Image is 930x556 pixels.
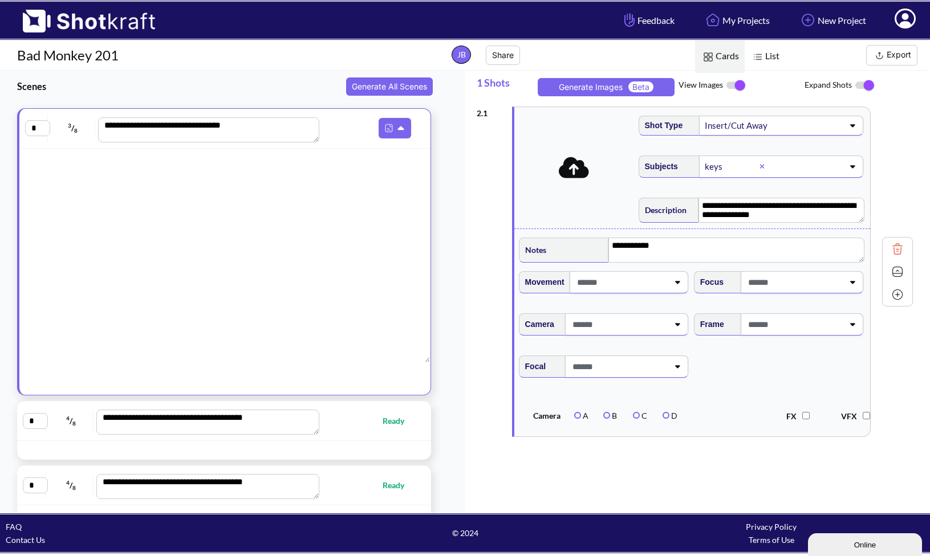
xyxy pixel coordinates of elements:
[477,71,534,101] span: 1 Shots
[312,526,618,539] span: © 2024
[17,80,342,93] h3: Scenes
[639,201,687,219] span: Description
[6,535,45,545] a: Contact Us
[633,411,647,420] label: C
[618,533,924,546] div: Terms of Use
[695,315,724,334] span: Frame
[663,411,677,420] label: D
[704,159,760,174] div: keys
[622,14,675,27] span: Feedback
[72,484,76,491] span: 8
[381,121,396,136] img: Pdf Icon
[704,118,771,133] div: Insert/Cut Away
[48,476,94,494] span: /
[538,78,675,96] button: Generate ImagesBeta
[866,45,917,66] button: Export
[639,157,678,176] span: Subjects
[477,101,506,120] div: 2 . 1
[574,411,588,420] label: A
[889,286,906,303] img: Add Icon
[889,263,906,280] img: Contract Icon
[786,411,802,421] span: FX
[66,479,70,486] span: 4
[618,520,924,533] div: Privacy Policy
[519,357,546,376] span: Focal
[790,5,875,35] a: New Project
[622,10,637,30] img: Hand Icon
[66,415,70,422] span: 4
[679,73,805,97] span: View Images
[703,10,722,30] img: Home Icon
[628,81,653,92] span: Beta
[872,48,887,63] img: Export Icon
[523,409,568,422] span: Camera
[750,50,765,64] img: List Icon
[723,73,749,97] img: ToggleOn Icon
[745,40,785,73] span: List
[695,273,724,292] span: Focus
[72,420,76,427] span: 8
[51,119,96,137] span: /
[383,414,416,427] span: Ready
[808,531,924,556] iframe: chat widget
[48,412,94,430] span: /
[889,240,906,257] img: Trash Icon
[346,77,433,96] button: Generate All Scenes
[841,411,863,421] span: VFX
[639,116,683,135] span: Shot Type
[695,40,745,73] span: Cards
[519,240,546,259] span: Notes
[701,50,716,64] img: Card Icon
[798,10,818,30] img: Add Icon
[486,46,520,65] button: Share
[603,411,617,420] label: B
[6,522,22,532] a: FAQ
[74,127,78,134] span: 8
[68,122,71,129] span: 3
[852,73,878,97] img: ToggleOn Icon
[519,273,565,292] span: Movement
[383,479,416,492] span: Ready
[452,46,471,64] span: JB
[695,5,778,35] a: My Projects
[519,315,554,334] span: Camera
